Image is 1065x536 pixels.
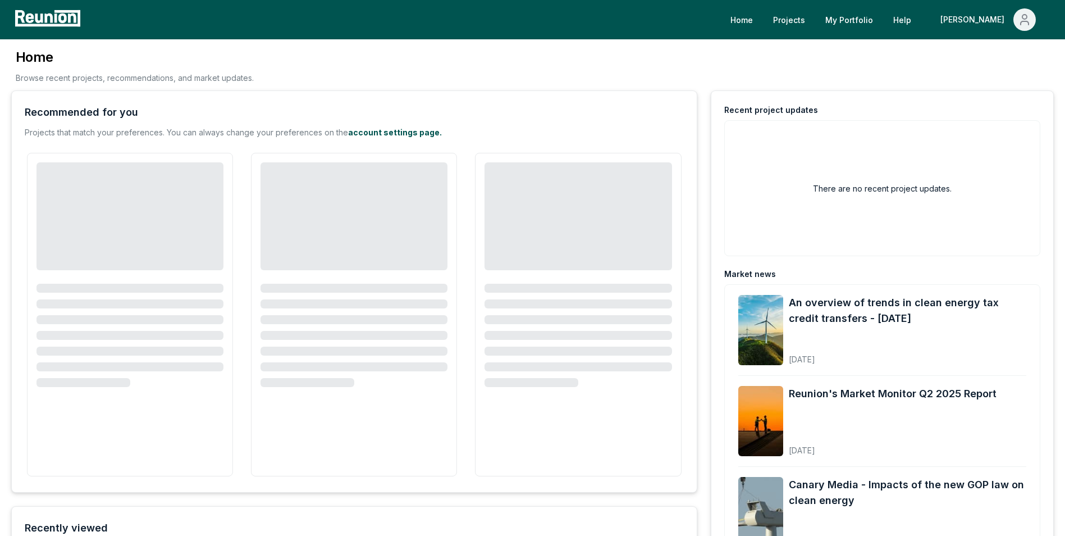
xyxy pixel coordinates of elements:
[25,520,108,536] div: Recently viewed
[884,8,920,31] a: Help
[789,346,1026,365] div: [DATE]
[816,8,882,31] a: My Portfolio
[16,72,254,84] p: Browse recent projects, recommendations, and market updates.
[764,8,814,31] a: Projects
[789,477,1026,508] a: Canary Media - Impacts of the new GOP law on clean energy
[940,8,1009,31] div: [PERSON_NAME]
[724,269,776,280] div: Market news
[348,128,442,137] a: account settings page.
[721,8,762,31] a: Home
[931,8,1045,31] button: [PERSON_NAME]
[738,295,783,365] img: An overview of trends in clean energy tax credit transfers - August 2025
[789,386,997,402] a: Reunion's Market Monitor Q2 2025 Report
[16,48,254,66] h3: Home
[789,295,1026,326] a: An overview of trends in clean energy tax credit transfers - [DATE]
[813,183,952,194] h2: There are no recent project updates.
[738,386,783,456] img: Reunion's Market Monitor Q2 2025 Report
[721,8,1054,31] nav: Main
[25,128,348,137] span: Projects that match your preferences. You can always change your preferences on the
[789,437,997,456] div: [DATE]
[724,105,818,116] div: Recent project updates
[25,105,138,120] div: Recommended for you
